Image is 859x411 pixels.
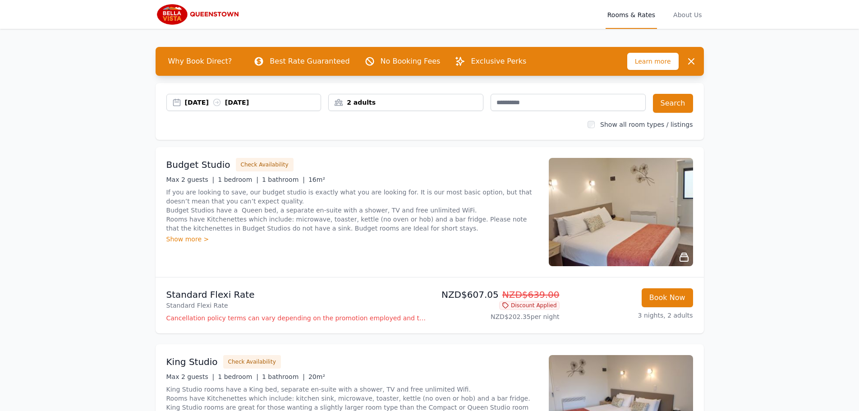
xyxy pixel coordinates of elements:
[329,98,483,107] div: 2 adults
[642,288,693,307] button: Book Now
[567,311,693,320] p: 3 nights, 2 adults
[185,98,321,107] div: [DATE] [DATE]
[433,312,560,321] p: NZD$202.35 per night
[166,235,538,244] div: Show more >
[262,373,305,380] span: 1 bathroom |
[653,94,693,113] button: Search
[223,355,281,369] button: Check Availability
[166,158,230,171] h3: Budget Studio
[166,373,215,380] span: Max 2 guests |
[166,356,218,368] h3: King Studio
[161,52,239,70] span: Why Book Direct?
[308,373,325,380] span: 20m²
[600,121,693,128] label: Show all room types / listings
[166,288,426,301] p: Standard Flexi Rate
[499,301,560,310] span: Discount Applied
[381,56,441,67] p: No Booking Fees
[166,314,426,323] p: Cancellation policy terms can vary depending on the promotion employed and the time of stay of th...
[218,176,258,183] span: 1 bedroom |
[166,188,538,233] p: If you are looking to save, our budget studio is exactly what you are looking for. It is our most...
[166,176,215,183] span: Max 2 guests |
[502,289,560,300] span: NZD$639.00
[308,176,325,183] span: 16m²
[270,56,349,67] p: Best Rate Guaranteed
[236,158,294,171] button: Check Availability
[627,53,679,70] span: Learn more
[156,4,243,25] img: Bella Vista Queenstown
[262,176,305,183] span: 1 bathroom |
[218,373,258,380] span: 1 bedroom |
[471,56,526,67] p: Exclusive Perks
[433,288,560,301] p: NZD$607.05
[166,301,426,310] p: Standard Flexi Rate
